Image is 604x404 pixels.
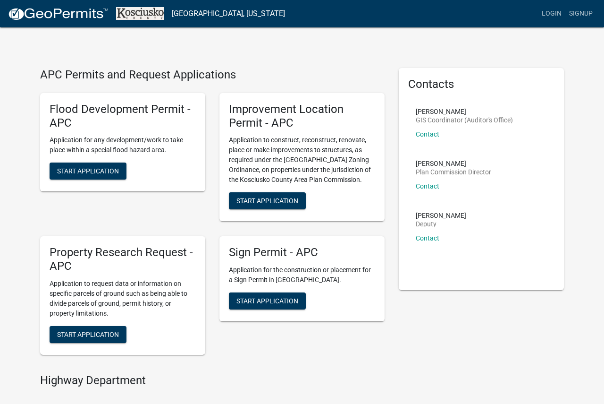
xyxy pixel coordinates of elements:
p: [PERSON_NAME] [416,160,491,167]
button: Start Application [229,292,306,309]
p: Application for the construction or placement for a Sign Permit in [GEOGRAPHIC_DATA]. [229,265,375,285]
button: Start Application [229,192,306,209]
a: Contact [416,234,439,242]
p: GIS Coordinator (Auditor's Office) [416,117,513,123]
a: Signup [565,5,596,23]
h5: Contacts [408,77,554,91]
h5: Property Research Request - APC [50,246,196,273]
span: Start Application [236,297,298,305]
p: Application to request data or information on specific parcels of ground such as being able to di... [50,279,196,318]
p: Deputy [416,221,466,227]
h4: APC Permits and Request Applications [40,68,385,82]
p: Application to construct, reconstruct, renovate, place or make improvements to structures, as req... [229,135,375,185]
a: [GEOGRAPHIC_DATA], [US_STATE] [172,6,285,22]
h5: Improvement Location Permit - APC [229,103,375,130]
span: Start Application [57,330,119,338]
button: Start Application [50,326,126,343]
img: Kosciusko County, Indiana [116,7,164,20]
a: Contact [416,130,439,138]
button: Start Application [50,163,126,180]
a: Contact [416,182,439,190]
h5: Flood Development Permit - APC [50,103,196,130]
a: Login [538,5,565,23]
p: [PERSON_NAME] [416,108,513,115]
span: Start Application [236,197,298,205]
p: Plan Commission Director [416,169,491,175]
h5: Sign Permit - APC [229,246,375,259]
span: Start Application [57,167,119,175]
h4: Highway Department [40,374,385,387]
p: [PERSON_NAME] [416,212,466,219]
p: Application for any development/work to take place within a special flood hazard area. [50,135,196,155]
